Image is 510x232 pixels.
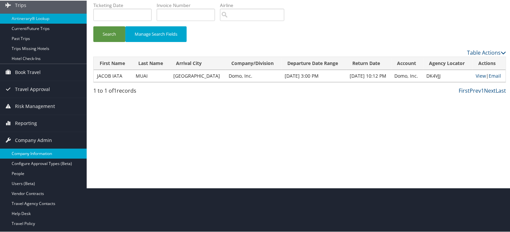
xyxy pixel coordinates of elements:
[391,69,423,81] td: Domo, Inc.
[481,86,484,94] a: 1
[15,63,41,80] span: Book Travel
[225,69,282,81] td: Domo, Inc.
[220,1,289,8] label: Airline
[94,56,132,69] th: First Name: activate to sort column ascending
[470,86,481,94] a: Prev
[93,26,125,41] button: Search
[125,26,187,41] button: Manage Search Fields
[132,69,170,81] td: MUAI
[484,86,496,94] a: Next
[170,69,225,81] td: [GEOGRAPHIC_DATA]
[391,56,423,69] th: Account: activate to sort column ascending
[467,48,506,56] a: Table Actions
[15,97,55,114] span: Risk Management
[346,56,391,69] th: Return Date: activate to sort column ascending
[346,69,391,81] td: [DATE] 10:12 PM
[15,131,52,148] span: Company Admin
[489,72,501,78] a: Email
[15,80,50,97] span: Travel Approval
[15,114,37,131] span: Reporting
[93,86,189,97] div: 1 to 1 of records
[282,69,346,81] td: [DATE] 3:00 PM
[282,56,346,69] th: Departure Date Range: activate to sort column ascending
[93,1,157,8] label: Ticketing Date
[473,56,506,69] th: Actions
[94,69,132,81] td: JACOB IATA
[114,86,117,94] span: 1
[170,56,225,69] th: Arrival City: activate to sort column ascending
[423,69,473,81] td: DK4VJJ
[157,1,220,8] label: Invoice Number
[476,72,486,78] a: View
[423,56,473,69] th: Agency Locator: activate to sort column ascending
[225,56,282,69] th: Company/Division
[459,86,470,94] a: First
[496,86,506,94] a: Last
[473,69,506,81] td: |
[132,56,170,69] th: Last Name: activate to sort column ascending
